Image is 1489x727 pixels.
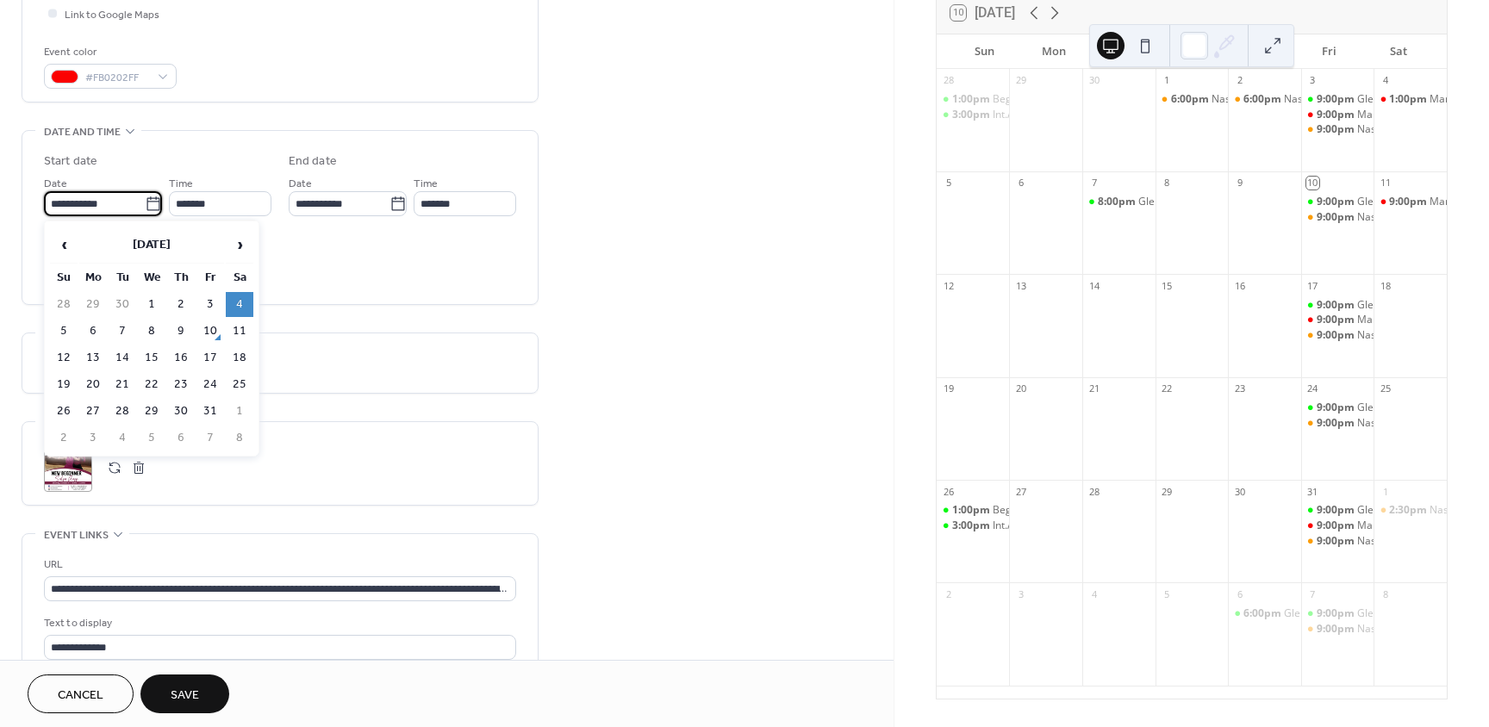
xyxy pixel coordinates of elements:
[196,265,224,290] th: Fr
[58,687,103,705] span: Cancel
[1233,382,1246,395] div: 23
[1301,298,1374,313] div: Glendale Social
[1306,485,1319,498] div: 31
[1014,177,1027,190] div: 6
[952,92,993,107] span: 1:00pm
[1087,485,1100,498] div: 28
[1317,401,1357,415] span: 9:00pm
[1019,34,1088,69] div: Mon
[44,444,92,492] div: ;
[50,292,78,317] td: 28
[196,345,224,370] td: 17
[1233,587,1246,600] div: 6
[79,265,107,290] th: Mo
[1317,108,1357,122] span: 9:00pm
[167,319,195,344] td: 9
[167,292,195,317] td: 2
[950,34,1019,69] div: Sun
[28,674,134,713] button: Cancel
[937,503,1010,518] div: Beg./Int. Salsa Partnerwork Workshop
[1233,177,1246,190] div: 9
[1295,34,1364,69] div: Fri
[1284,92,1412,107] div: Nassau New BachataClass
[1379,177,1392,190] div: 11
[942,279,955,292] div: 12
[1317,195,1357,209] span: 9:00pm
[65,6,159,24] span: Link to Google Maps
[1357,534,1424,549] div: Nassau Social
[993,108,1173,122] div: Int./Adv. Salsa Partnerwork Workshop
[1301,401,1374,415] div: Glendale Social
[1317,122,1357,137] span: 9:00pm
[109,292,136,317] td: 30
[1161,485,1174,498] div: 29
[1389,503,1430,518] span: 2:30pm
[1306,177,1319,190] div: 10
[1301,195,1374,209] div: Glendale Social
[1379,279,1392,292] div: 18
[993,503,1174,518] div: Beg./Int. Salsa Partnerwork Workshop
[1161,177,1174,190] div: 8
[1301,122,1374,137] div: Nassau Social
[1301,503,1374,518] div: Glendale Social
[44,614,513,632] div: Text to display
[1301,622,1374,637] div: Nassau Social
[1306,279,1319,292] div: 17
[1357,622,1424,637] div: Nassau Social
[44,123,121,141] span: Date and time
[1087,382,1100,395] div: 21
[1301,313,1374,327] div: Manhattan Social
[138,399,165,424] td: 29
[1301,92,1374,107] div: Glendale Social
[1014,382,1027,395] div: 20
[79,372,107,397] td: 20
[171,687,199,705] span: Save
[1357,298,1431,313] div: Glendale Social
[1357,328,1424,343] div: Nassau Social
[942,74,955,87] div: 28
[79,227,224,264] th: [DATE]
[1317,519,1357,533] span: 9:00pm
[1087,587,1100,600] div: 4
[952,519,993,533] span: 3:00pm
[1379,382,1392,395] div: 25
[1374,503,1447,518] div: Nassau New Salsa Class
[1357,503,1431,518] div: Glendale Social
[226,319,253,344] td: 11
[196,372,224,397] td: 24
[109,265,136,290] th: Tu
[993,519,1173,533] div: Int./Adv. Salsa Partnerwork Workshop
[1161,382,1174,395] div: 22
[1357,313,1441,327] div: Manhattan Social
[226,292,253,317] td: 4
[1357,195,1431,209] div: Glendale Social
[1374,92,1447,107] div: Manhattan New Salsa Class
[138,345,165,370] td: 15
[109,399,136,424] td: 28
[1161,587,1174,600] div: 5
[1306,382,1319,395] div: 24
[44,43,173,61] div: Event color
[942,177,955,190] div: 5
[138,292,165,317] td: 1
[1306,74,1319,87] div: 3
[1357,122,1424,137] div: Nassau Social
[1161,74,1174,87] div: 1
[1317,313,1357,327] span: 9:00pm
[289,175,312,193] span: Date
[1357,519,1477,533] div: Manhattan [DATE] Social
[79,345,107,370] td: 13
[169,175,193,193] span: Time
[1317,534,1357,549] span: 9:00pm
[1014,279,1027,292] div: 13
[226,426,253,450] td: 8
[1317,606,1357,621] span: 9:00pm
[167,372,195,397] td: 23
[1317,210,1357,225] span: 9:00pm
[1379,587,1392,600] div: 8
[1389,92,1430,107] span: 1:00pm
[227,227,252,262] span: ›
[937,108,1010,122] div: Int./Adv. Salsa Partnerwork Workshop
[50,319,78,344] td: 5
[167,426,195,450] td: 6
